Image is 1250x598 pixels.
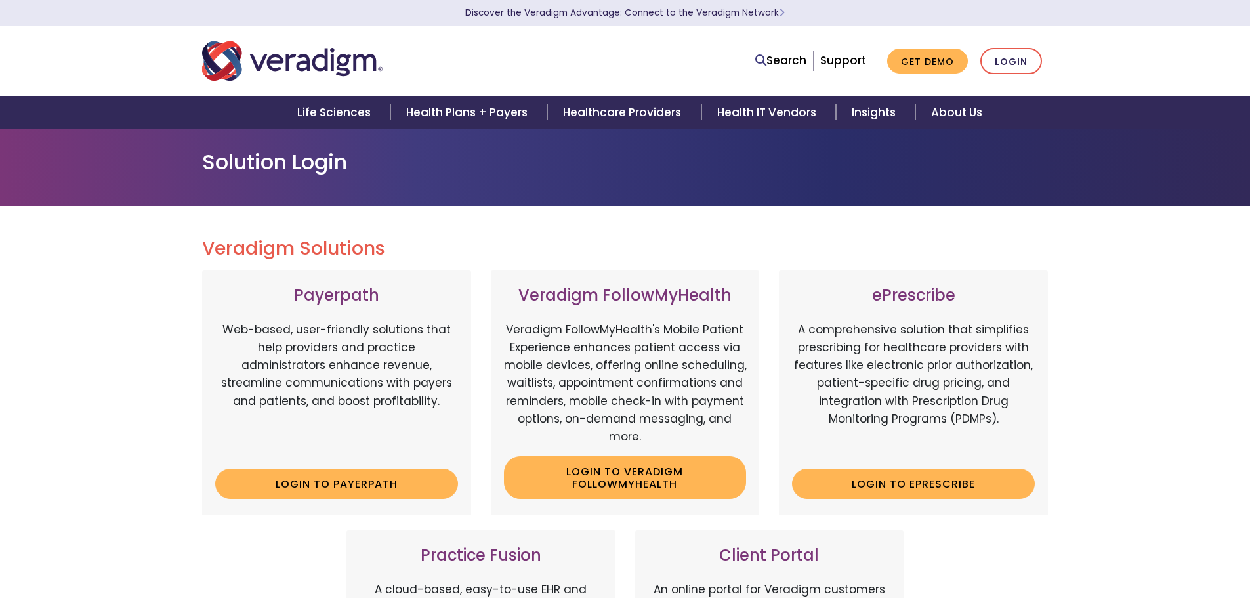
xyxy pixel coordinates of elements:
[465,7,785,19] a: Discover the Veradigm Advantage: Connect to the Veradigm NetworkLearn More
[547,96,701,129] a: Healthcare Providers
[202,39,383,83] img: Veradigm logo
[504,286,747,305] h3: Veradigm FollowMyHealth
[202,150,1049,175] h1: Solution Login
[836,96,915,129] a: Insights
[202,238,1049,260] h2: Veradigm Solutions
[648,546,891,565] h3: Client Portal
[701,96,836,129] a: Health IT Vendors
[390,96,547,129] a: Health Plans + Payers
[980,48,1042,75] a: Login
[779,7,785,19] span: Learn More
[887,49,968,74] a: Get Demo
[792,469,1035,499] a: Login to ePrescribe
[360,546,602,565] h3: Practice Fusion
[820,53,866,68] a: Support
[504,321,747,446] p: Veradigm FollowMyHealth's Mobile Patient Experience enhances patient access via mobile devices, o...
[792,321,1035,459] p: A comprehensive solution that simplifies prescribing for healthcare providers with features like ...
[215,469,458,499] a: Login to Payerpath
[215,286,458,305] h3: Payerpath
[915,96,998,129] a: About Us
[792,286,1035,305] h3: ePrescribe
[281,96,390,129] a: Life Sciences
[215,321,458,459] p: Web-based, user-friendly solutions that help providers and practice administrators enhance revenu...
[504,456,747,499] a: Login to Veradigm FollowMyHealth
[755,52,806,70] a: Search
